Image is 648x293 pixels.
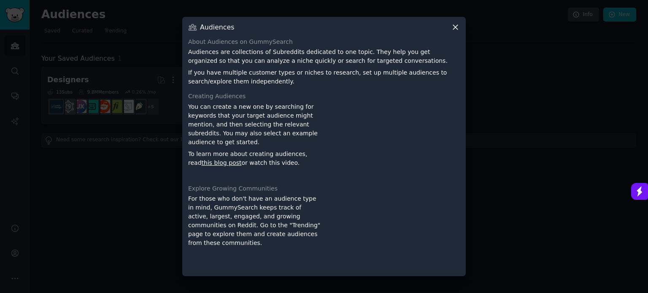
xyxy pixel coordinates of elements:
[188,48,460,65] p: Audiences are collections of Subreddits dedicated to one topic. They help you get organized so th...
[188,68,460,86] p: If you have multiple customer types or niches to research, set up multiple audiences to search/ex...
[188,194,321,270] div: For those who don't have an audience type in mind, GummySearch keeps track of active, largest, en...
[202,159,242,166] a: this blog post
[327,194,460,270] iframe: YouTube video player
[188,184,460,193] div: Explore Growing Communities
[327,102,460,178] iframe: YouTube video player
[188,102,321,147] p: You can create a new one by searching for keywords that your target audience might mention, and t...
[200,23,234,32] h3: Audiences
[188,38,460,46] div: About Audiences on GummySearch
[188,150,321,167] p: To learn more about creating audiences, read or watch this video.
[188,92,460,101] div: Creating Audiences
